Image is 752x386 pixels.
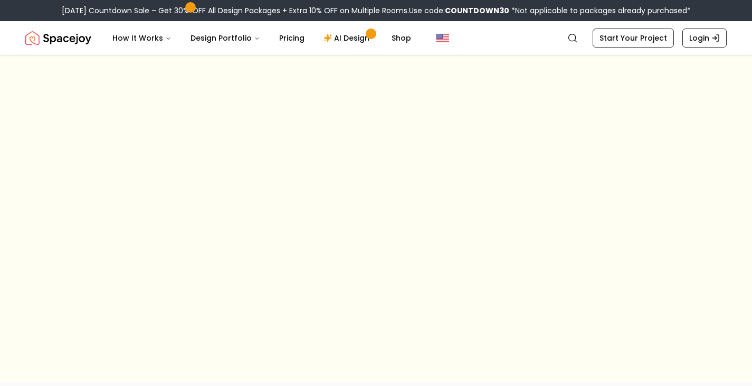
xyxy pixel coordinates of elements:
[383,27,420,49] a: Shop
[25,27,91,49] img: Spacejoy Logo
[436,32,449,44] img: United States
[25,21,727,55] nav: Global
[315,27,381,49] a: AI Design
[25,27,91,49] a: Spacejoy
[445,5,509,16] b: COUNTDOWN30
[62,5,691,16] div: [DATE] Countdown Sale – Get 30% OFF All Design Packages + Extra 10% OFF on Multiple Rooms.
[682,29,727,48] a: Login
[271,27,313,49] a: Pricing
[104,27,180,49] button: How It Works
[409,5,509,16] span: Use code:
[509,5,691,16] span: *Not applicable to packages already purchased*
[104,27,420,49] nav: Main
[182,27,269,49] button: Design Portfolio
[593,29,674,48] a: Start Your Project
